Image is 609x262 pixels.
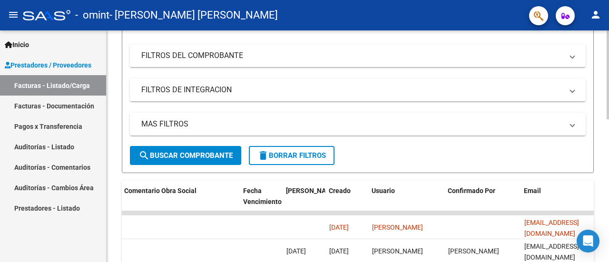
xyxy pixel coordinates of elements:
span: Fecha Vencimiento [243,187,282,205]
mat-icon: person [590,9,601,20]
span: [PERSON_NAME] [372,247,423,255]
datatable-header-cell: Creado [325,181,368,223]
span: [EMAIL_ADDRESS][DOMAIN_NAME] [524,219,579,237]
span: - omint [75,5,109,26]
datatable-header-cell: Usuario [368,181,444,223]
mat-panel-title: FILTROS DE INTEGRACION [141,85,563,95]
span: Usuario [372,187,395,194]
span: [DATE] [329,223,349,231]
span: Buscar Comprobante [138,151,233,160]
datatable-header-cell: Comentario Obra Social [120,181,239,223]
span: [DATE] [286,247,306,255]
span: Comentario Obra Social [124,187,196,194]
mat-expansion-panel-header: MAS FILTROS [130,113,586,136]
mat-icon: delete [257,150,269,161]
span: [PERSON_NAME] [448,247,499,255]
div: Open Intercom Messenger [577,230,599,252]
datatable-header-cell: Fecha Confimado [282,181,325,223]
button: Borrar Filtros [249,146,334,165]
span: [PERSON_NAME] [372,223,423,231]
mat-icon: menu [8,9,19,20]
span: - [PERSON_NAME] [PERSON_NAME] [109,5,278,26]
span: Creado [329,187,351,194]
mat-expansion-panel-header: FILTROS DE INTEGRACION [130,78,586,101]
span: [DATE] [329,247,349,255]
span: [EMAIL_ADDRESS][DOMAIN_NAME] [524,243,579,261]
span: Email [524,187,541,194]
mat-icon: search [138,150,150,161]
span: Confirmado Por [448,187,495,194]
span: [PERSON_NAME] [286,187,337,194]
mat-panel-title: MAS FILTROS [141,119,563,129]
mat-panel-title: FILTROS DEL COMPROBANTE [141,50,563,61]
span: Prestadores / Proveedores [5,60,91,70]
span: Borrar Filtros [257,151,326,160]
mat-expansion-panel-header: FILTROS DEL COMPROBANTE [130,44,586,67]
datatable-header-cell: Confirmado Por [444,181,520,223]
button: Buscar Comprobante [130,146,241,165]
datatable-header-cell: Fecha Vencimiento [239,181,282,223]
span: Inicio [5,39,29,50]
